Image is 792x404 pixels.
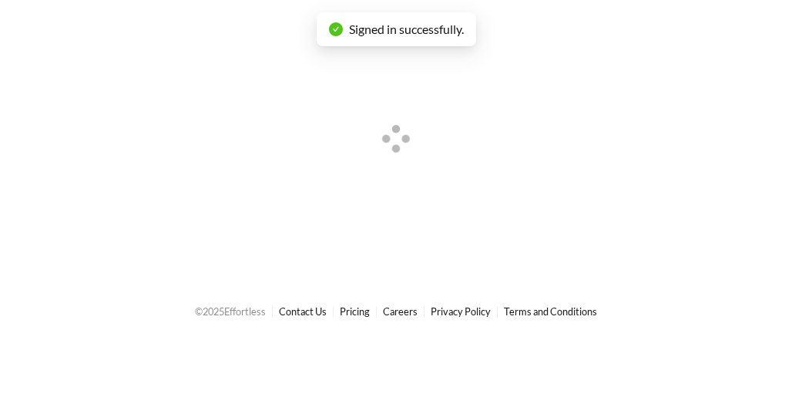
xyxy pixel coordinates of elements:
[195,305,266,318] span: © 2025 Effortless
[340,305,370,318] a: Pricing
[431,305,491,318] a: Privacy Policy
[504,305,597,318] a: Terms and Conditions
[383,305,418,318] a: Careers
[349,22,464,36] span: Signed in successfully.
[329,22,343,36] span: check-circle
[279,305,327,318] a: Contact Us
